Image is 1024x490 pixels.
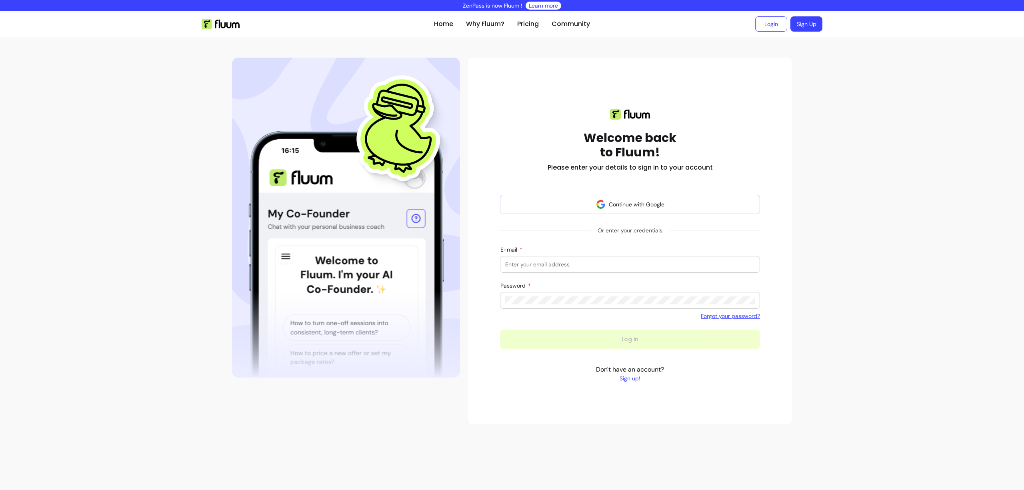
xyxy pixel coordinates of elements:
[596,200,606,209] img: avatar
[500,282,527,289] span: Password
[596,374,664,382] a: Sign up!
[596,365,664,382] p: Don't have an account?
[610,109,650,120] img: Fluum logo
[517,19,539,29] a: Pricing
[500,195,760,214] button: Continue with Google
[552,19,590,29] a: Community
[701,312,760,320] a: Forgot your password?
[790,16,822,32] a: Sign Up
[529,2,558,10] a: Learn more
[434,19,453,29] a: Home
[463,2,522,10] p: ZenPass is now Fluum !
[466,19,504,29] a: Why Fluum?
[584,131,676,160] h1: Welcome back to Fluum!
[548,163,713,172] h2: Please enter your details to sign in to your account
[500,246,519,253] span: E-mail
[505,260,755,268] input: E-mail
[202,19,240,29] img: Fluum Logo
[755,16,787,32] a: Login
[591,223,669,238] span: Or enter your credentials
[505,296,755,304] input: Password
